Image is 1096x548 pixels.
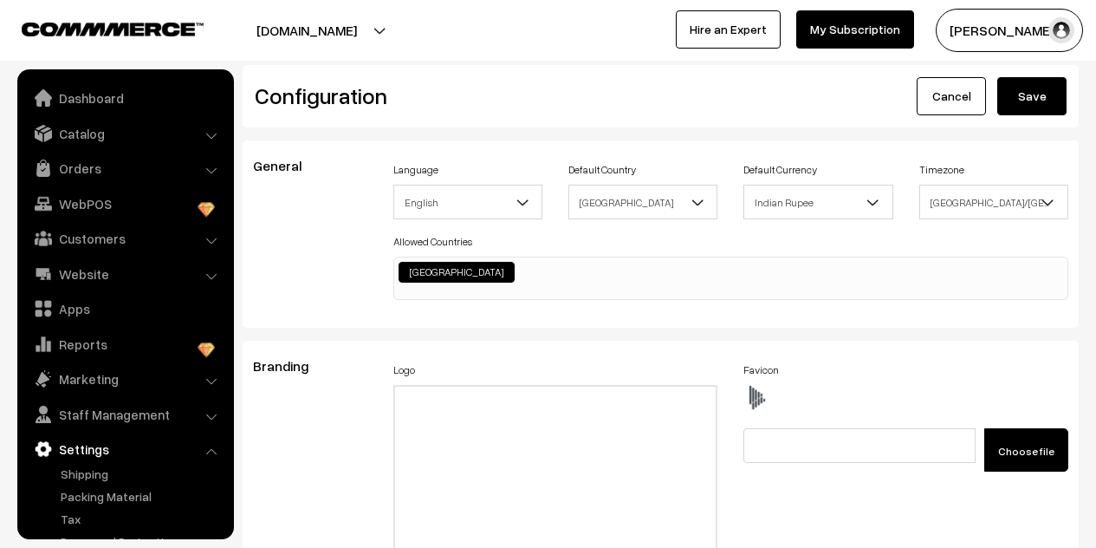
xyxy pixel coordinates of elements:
button: Save [997,77,1067,115]
span: Indian Rupee [744,187,892,218]
img: COMMMERCE [22,23,204,36]
li: India [399,262,515,283]
span: Asia/Kolkata [919,185,1068,219]
a: Customers [22,223,228,254]
a: Hire an Expert [676,10,781,49]
span: India [568,185,717,219]
a: Staff Management [22,399,228,430]
span: English [394,187,542,218]
a: Website [22,258,228,290]
a: Shipping [56,465,228,483]
label: Logo [393,362,415,378]
a: Marketing [22,363,228,395]
label: Default Currency [743,162,817,178]
a: Packing Material [56,487,228,506]
span: Choose file [998,445,1054,458]
a: Catalog [22,118,228,149]
button: [DOMAIN_NAME] [196,9,418,52]
span: India [569,187,717,218]
a: My Subscription [796,10,914,49]
a: Cancel [917,77,986,115]
label: Default Country [568,162,636,178]
label: Timezone [919,162,964,178]
a: Tax [56,510,228,528]
a: COMMMERCE [22,17,173,38]
span: General [253,157,322,174]
h2: Configuration [255,82,648,109]
label: Allowed Countries [393,234,472,250]
label: Favicon [743,362,779,378]
span: Asia/Kolkata [920,187,1067,218]
a: Apps [22,293,228,324]
span: English [393,185,542,219]
a: Orders [22,153,228,184]
a: Reports [22,329,228,360]
img: user [1048,17,1074,43]
a: WebPOS [22,188,228,219]
a: Dashboard [22,82,228,114]
span: Branding [253,357,329,375]
button: [PERSON_NAME] … [936,9,1083,52]
img: favicon.ico [743,385,769,411]
label: Language [393,162,438,178]
a: Settings [22,434,228,465]
span: Indian Rupee [743,185,892,219]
